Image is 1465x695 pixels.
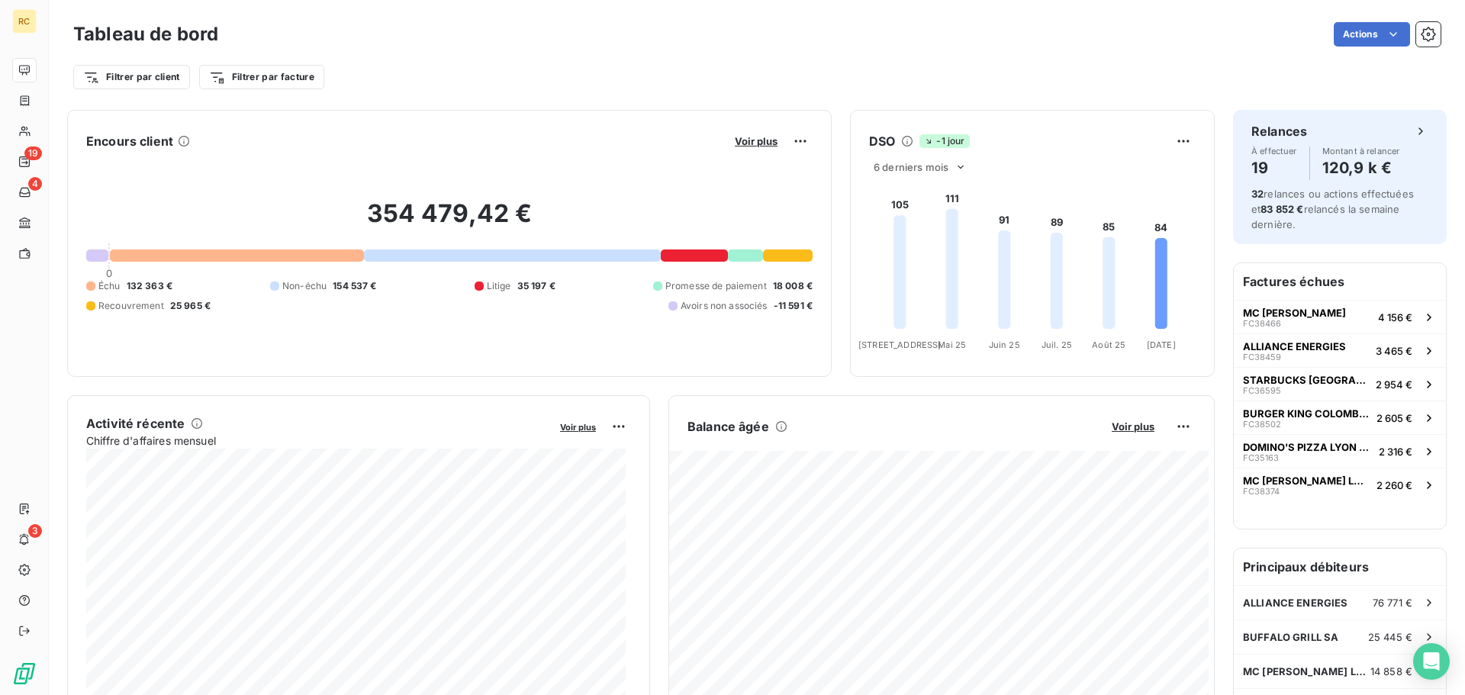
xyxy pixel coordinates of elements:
[1243,475,1370,487] span: MC [PERSON_NAME] LA SALLE [GEOGRAPHIC_DATA] CDPF DU
[858,339,941,350] tspan: [STREET_ADDRESS]
[1234,263,1446,300] h6: Factures échues
[1234,468,1446,501] button: MC [PERSON_NAME] LA SALLE [GEOGRAPHIC_DATA] CDPF DUFC383742 260 €
[1147,339,1176,350] tspan: [DATE]
[869,132,895,150] h6: DSO
[681,299,768,313] span: Avoirs non associés
[938,339,966,350] tspan: Mai 25
[282,279,327,293] span: Non-échu
[555,420,600,433] button: Voir plus
[730,134,782,148] button: Voir plus
[919,134,969,148] span: -1 jour
[1243,453,1279,462] span: FC35163
[1243,374,1370,386] span: STARBUCKS [GEOGRAPHIC_DATA]
[1370,665,1412,677] span: 14 858 €
[1376,479,1412,491] span: 2 260 €
[560,422,596,433] span: Voir plus
[73,65,190,89] button: Filtrer par client
[86,198,813,244] h2: 354 479,42 €
[1322,146,1400,156] span: Montant à relancer
[73,21,218,48] h3: Tableau de bord
[1243,319,1281,328] span: FC38466
[1243,597,1348,609] span: ALLIANCE ENERGIES
[199,65,324,89] button: Filtrer par facture
[106,267,112,279] span: 0
[127,279,172,293] span: 132 363 €
[1376,345,1412,357] span: 3 465 €
[12,9,37,34] div: RC
[1373,597,1412,609] span: 76 771 €
[1368,631,1412,643] span: 25 445 €
[28,524,42,538] span: 3
[774,299,813,313] span: -11 591 €
[1243,441,1373,453] span: DOMINO'S PIZZA LYON 8 MERMOZ
[1107,420,1159,433] button: Voir plus
[1243,631,1338,643] span: BUFFALO GRILL SA
[98,299,164,313] span: Recouvrement
[86,414,185,433] h6: Activité récente
[517,279,555,293] span: 35 197 €
[1234,401,1446,434] button: BURGER KING COLOMBIER SAUGNIEUFC385022 605 €
[1251,122,1307,140] h6: Relances
[86,433,549,449] span: Chiffre d'affaires mensuel
[1251,188,1414,230] span: relances ou actions effectuées et relancés la semaine dernière.
[1413,643,1450,680] div: Open Intercom Messenger
[1234,367,1446,401] button: STARBUCKS [GEOGRAPHIC_DATA]FC365952 954 €
[1379,446,1412,458] span: 2 316 €
[687,417,769,436] h6: Balance âgée
[86,132,173,150] h6: Encours client
[1243,352,1281,362] span: FC38459
[1251,146,1297,156] span: À effectuer
[1243,407,1370,420] span: BURGER KING COLOMBIER SAUGNIEU
[1092,339,1125,350] tspan: Août 25
[989,339,1020,350] tspan: Juin 25
[487,279,511,293] span: Litige
[1234,300,1446,333] button: MC [PERSON_NAME]FC384664 156 €
[1042,339,1072,350] tspan: Juil. 25
[1234,434,1446,468] button: DOMINO'S PIZZA LYON 8 MERMOZFC351632 316 €
[1251,156,1297,180] h4: 19
[1243,386,1281,395] span: FC36595
[874,161,948,173] span: 6 derniers mois
[1334,22,1410,47] button: Actions
[1234,333,1446,367] button: ALLIANCE ENERGIESFC384593 465 €
[1112,420,1154,433] span: Voir plus
[1243,665,1370,677] span: MC [PERSON_NAME] LA RICAMARIE
[665,279,767,293] span: Promesse de paiement
[1251,188,1264,200] span: 32
[24,146,42,160] span: 19
[333,279,376,293] span: 154 537 €
[1376,378,1412,391] span: 2 954 €
[1243,307,1346,319] span: MC [PERSON_NAME]
[1378,311,1412,323] span: 4 156 €
[28,177,42,191] span: 4
[1243,420,1281,429] span: FC38502
[735,135,778,147] span: Voir plus
[773,279,813,293] span: 18 008 €
[98,279,121,293] span: Échu
[1376,412,1412,424] span: 2 605 €
[1322,156,1400,180] h4: 120,9 k €
[1234,549,1446,585] h6: Principaux débiteurs
[170,299,211,313] span: 25 965 €
[1261,203,1303,215] span: 83 852 €
[1243,487,1280,496] span: FC38374
[12,661,37,686] img: Logo LeanPay
[1243,340,1346,352] span: ALLIANCE ENERGIES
